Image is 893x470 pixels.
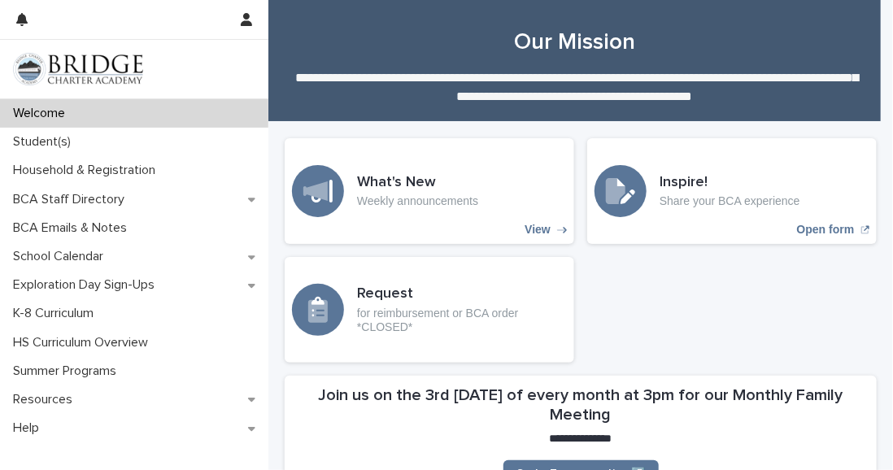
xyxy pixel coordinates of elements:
p: BCA Staff Directory [7,192,137,207]
h2: Join us on the 3rd [DATE] of every month at 3pm for our Monthly Family Meeting [294,385,867,424]
p: Help [7,420,52,436]
p: View [525,223,551,237]
p: School Calendar [7,249,116,264]
h3: Request [357,285,567,303]
p: Share your BCA experience [660,194,800,208]
h1: Our Mission [285,29,865,57]
p: Household & Registration [7,163,168,178]
p: Student(s) [7,134,84,150]
p: HS Curriculum Overview [7,335,161,350]
p: Exploration Day Sign-Ups [7,277,168,293]
a: View [285,138,574,244]
p: Resources [7,392,85,407]
h3: Inspire! [660,174,800,192]
p: BCA Emails & Notes [7,220,140,236]
p: for reimbursement or BCA order *CLOSED* [357,307,567,334]
p: K-8 Curriculum [7,306,107,321]
p: Summer Programs [7,363,129,379]
a: Open form [587,138,877,244]
p: Open form [797,223,855,237]
p: Weekly announcements [357,194,478,208]
img: V1C1m3IdTEidaUdm9Hs0 [13,53,143,85]
p: Welcome [7,106,78,121]
h3: What's New [357,174,478,192]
